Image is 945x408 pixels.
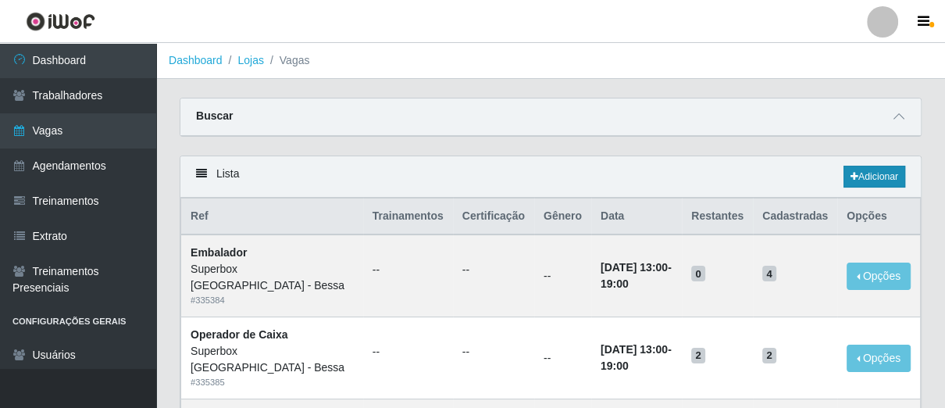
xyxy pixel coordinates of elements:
ul: -- [373,344,444,360]
strong: Operador de Caixa [191,328,288,341]
time: 19:00 [601,277,629,290]
div: # 335385 [191,376,354,389]
button: Opções [847,345,911,372]
span: 0 [691,266,705,281]
ul: -- [462,344,525,360]
td: -- [534,234,591,317]
ul: -- [462,262,525,278]
th: Trainamentos [363,199,453,235]
button: Opções [847,263,911,290]
th: Ref [181,199,363,235]
div: Superbox [GEOGRAPHIC_DATA] - Bessa [191,343,354,376]
th: Data [591,199,682,235]
th: Opções [837,199,920,235]
strong: Buscar [196,109,233,122]
a: Lojas [237,54,263,66]
span: 2 [691,348,705,363]
img: CoreUI Logo [26,12,95,31]
span: 4 [762,266,776,281]
div: Superbox [GEOGRAPHIC_DATA] - Bessa [191,261,354,294]
nav: breadcrumb [156,43,945,79]
th: Cadastradas [753,199,837,235]
li: Vagas [264,52,310,69]
strong: Embalador [191,246,247,259]
time: [DATE] 13:00 [601,343,668,356]
ul: -- [373,262,444,278]
th: Certificação [453,199,534,235]
time: [DATE] 13:00 [601,261,668,274]
span: 2 [762,348,776,363]
strong: - [601,343,672,372]
th: Gênero [534,199,591,235]
th: Restantes [682,199,753,235]
div: Lista [180,156,921,198]
strong: - [601,261,672,290]
a: Dashboard [169,54,223,66]
td: -- [534,317,591,399]
div: # 335384 [191,294,354,307]
a: Adicionar [843,166,905,188]
time: 19:00 [601,360,629,372]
